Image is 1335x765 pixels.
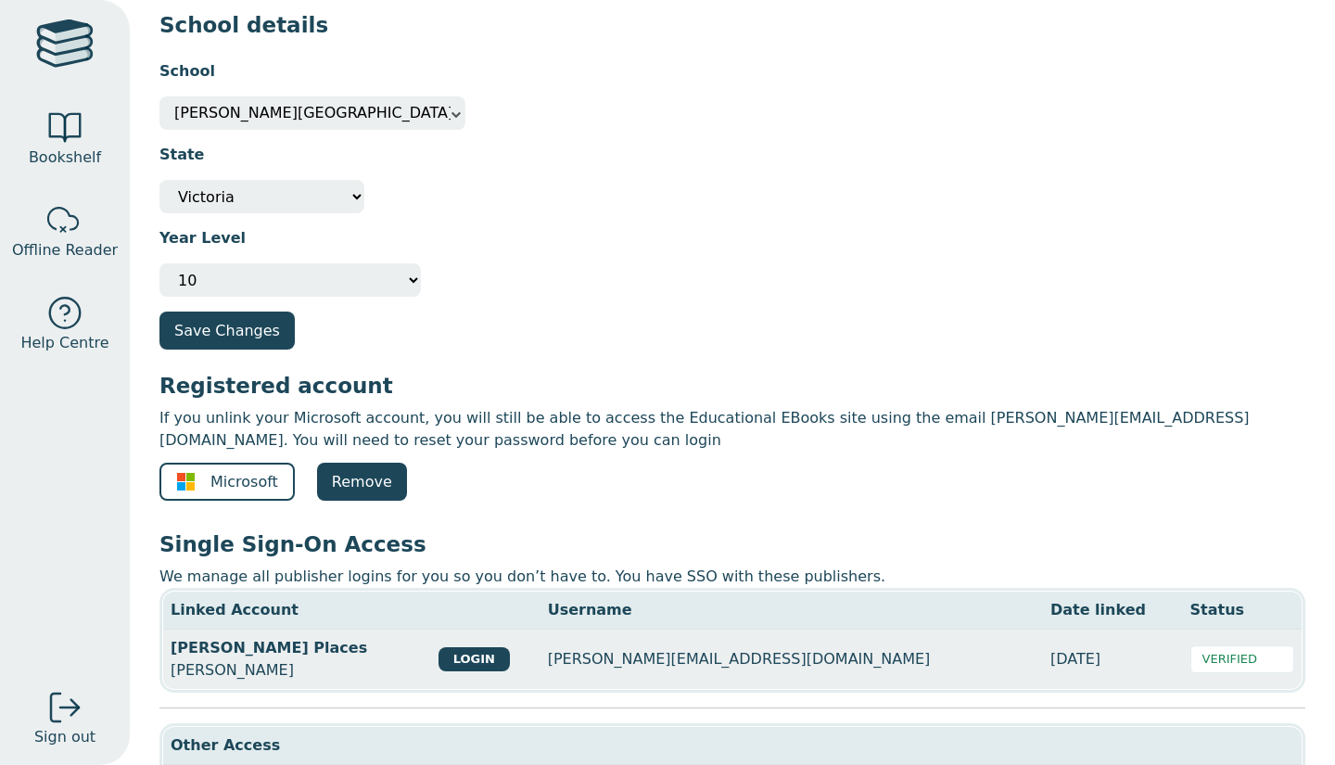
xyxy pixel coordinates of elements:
[439,647,510,671] button: LOGIN
[171,639,367,657] strong: [PERSON_NAME] Places
[159,312,295,350] button: Save Changes
[163,592,431,630] th: Linked Account
[1183,592,1302,630] th: Status
[540,630,1043,690] td: [PERSON_NAME][EMAIL_ADDRESS][DOMAIN_NAME]
[12,239,118,261] span: Offline Reader
[176,472,196,491] img: ms-symbollockup_mssymbol_19.svg
[34,726,95,748] span: Sign out
[29,147,101,169] span: Bookshelf
[159,11,1305,39] h3: School details
[163,727,1265,765] th: These providers either don’t support SSO or the email on the accounts has been changed since it w...
[174,96,451,130] span: Oxley Christian College
[159,60,215,83] label: School
[159,530,1305,558] h3: Single Sign-On Access
[159,407,1305,452] p: If you unlink your Microsoft account, you will still be able to access the Educational EBooks sit...
[210,471,278,493] span: Microsoft
[159,566,1305,588] p: We manage all publisher logins for you so you don’t have to. You have SSO with these publishers.
[159,227,246,249] label: Year Level
[20,332,108,354] span: Help Centre
[317,463,407,501] a: Remove
[1043,630,1183,690] td: [DATE]
[540,592,1043,630] th: Username
[159,372,1305,400] h3: Registered account
[1190,645,1294,673] div: VERIFIED
[171,637,424,682] div: [PERSON_NAME]
[1043,592,1183,630] th: Date linked
[159,144,204,166] label: State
